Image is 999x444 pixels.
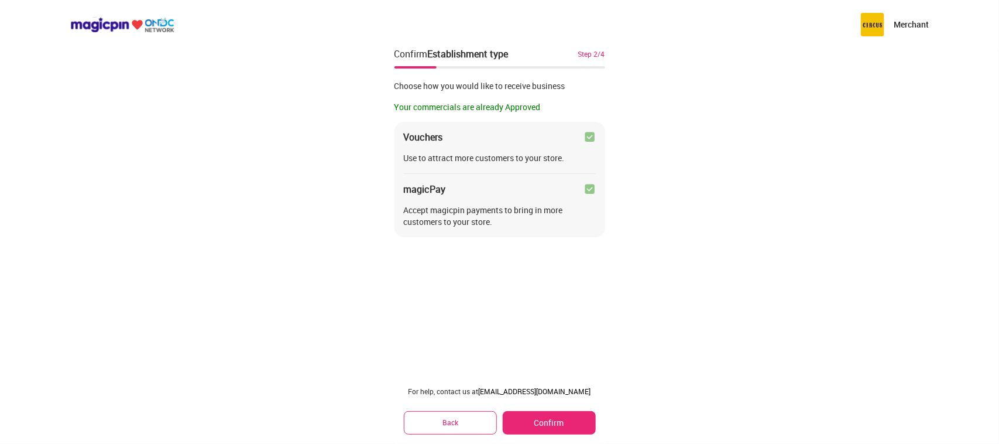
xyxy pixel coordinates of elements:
p: Merchant [894,19,929,30]
div: Use to attract more customers to your store. [404,152,596,164]
button: Confirm [503,411,595,435]
div: Step 2/4 [578,49,605,59]
div: Confirm [394,47,509,61]
div: Vouchers [404,131,443,143]
img: ondc-logo-new-small.8a59708e.svg [70,17,174,33]
div: Accept magicpin payments to bring in more customers to your store. [404,204,596,228]
button: Back [404,411,497,434]
div: Establishment type [428,47,509,60]
img: checkbox_green.749048da.svg [584,131,596,143]
div: For help, contact us at [404,387,596,396]
img: checkbox_green.749048da.svg [584,183,596,195]
a: [EMAIL_ADDRESS][DOMAIN_NAME] [479,387,591,396]
img: circus.b677b59b.png [861,13,884,36]
div: Choose how you would like to receive business [394,80,605,92]
div: magicPay [404,183,446,195]
div: Your commercials are already Approved [394,101,605,113]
